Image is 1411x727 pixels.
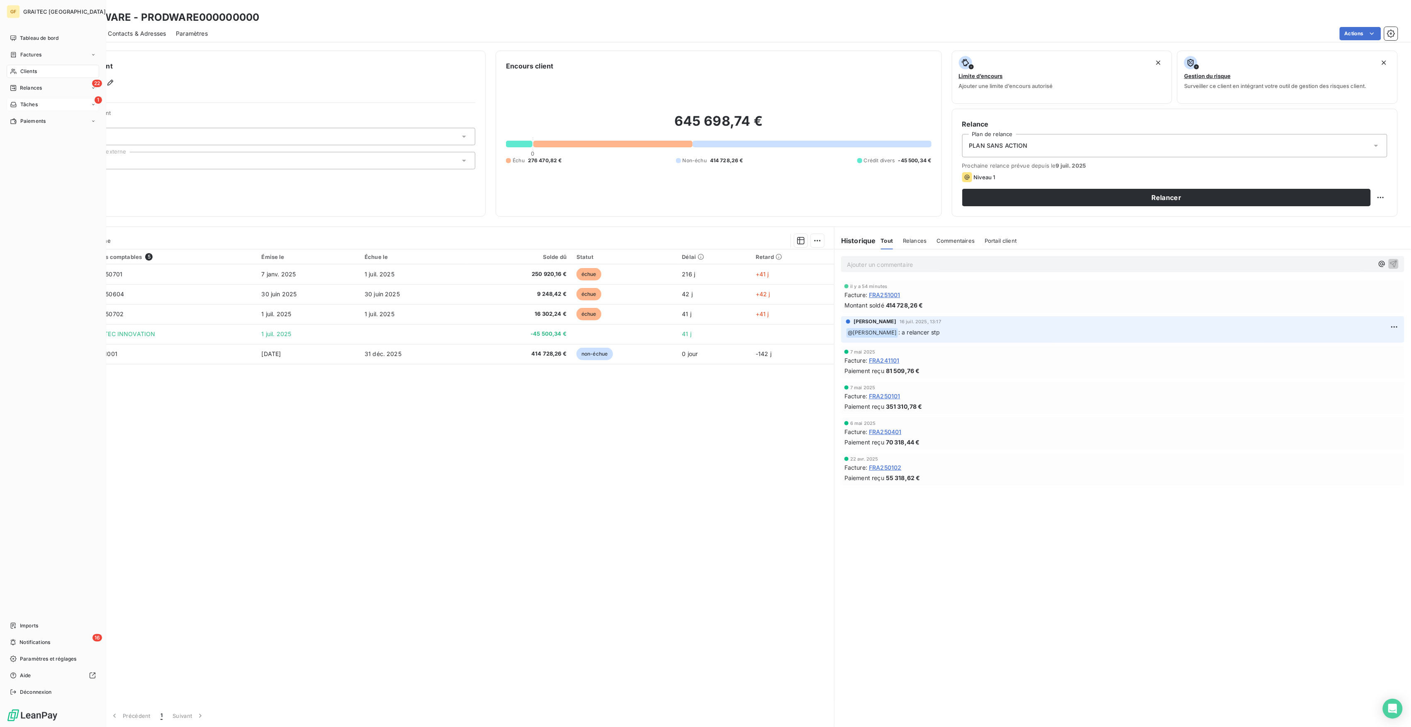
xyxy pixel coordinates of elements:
[7,65,99,78] a: Clients
[850,421,876,426] span: 6 mai 2025
[506,61,553,71] h6: Encours client
[886,402,922,411] span: 351 310,78 €
[682,290,693,298] span: 42 j
[20,68,37,75] span: Clients
[952,51,1173,104] button: Limite d’encoursAjouter une limite d’encours autorisé
[20,117,46,125] span: Paiements
[959,73,1003,79] span: Limite d’encours
[90,271,122,278] span: FRA250701
[262,310,292,317] span: 1 juil. 2025
[886,366,920,375] span: 81 509,76 €
[92,80,102,87] span: 22
[365,271,394,278] span: 1 juil. 2025
[20,84,42,92] span: Relances
[847,328,898,338] span: @ [PERSON_NAME]
[898,157,932,164] span: -45 500,34 €
[683,157,707,164] span: Non-échu
[7,115,99,128] a: Paiements
[365,310,394,317] span: 1 juil. 2025
[528,157,562,164] span: 276 470,82 €
[844,392,867,400] span: Facture :
[1177,51,1398,104] button: Gestion du risqueSurveiller ce client en intégrant votre outil de gestion des risques client.
[472,270,567,278] span: 250 920,16 €
[20,101,38,108] span: Tâches
[90,253,252,261] div: Pièces comptables
[844,438,884,446] span: Paiement reçu
[365,254,462,260] div: Échue le
[262,271,296,278] span: 7 janv. 2025
[869,463,901,472] span: FRA250102
[881,237,893,244] span: Tout
[886,438,920,446] span: 70 318,44 €
[472,330,567,338] span: -45 500,34 €
[886,301,923,310] span: 414 728,26 €
[90,290,124,298] span: FRA250604
[869,392,900,400] span: FRA250101
[869,290,900,299] span: FRA251001
[7,48,99,61] a: Factures
[262,290,297,298] span: 30 juin 2025
[974,174,995,181] span: Niveau 1
[1184,83,1366,89] span: Surveiller ce client en intégrant votre outil de gestion des risques client.
[844,463,867,472] span: Facture :
[900,319,941,324] span: 16 juil. 2025, 13:17
[20,672,31,679] span: Aide
[710,157,743,164] span: 414 728,26 €
[869,427,901,436] span: FRA250401
[90,310,124,317] span: FRA250702
[577,268,601,281] span: échue
[365,290,400,298] span: 30 juin 2025
[844,473,884,482] span: Paiement reçu
[850,456,878,461] span: 22 avr. 2025
[472,310,567,318] span: 16 302,24 €
[844,301,884,310] span: Montant soldé
[682,310,692,317] span: 41 j
[20,688,52,696] span: Déconnexion
[262,254,355,260] div: Émise le
[73,10,259,25] h3: PRODWARE - PRODWARE000000000
[850,349,876,354] span: 7 mai 2025
[20,622,38,629] span: Imports
[844,402,884,411] span: Paiement reçu
[105,707,156,725] button: Précédent
[962,119,1387,129] h6: Relance
[7,709,58,722] img: Logo LeanPay
[844,356,867,365] span: Facture :
[95,96,102,104] span: 1
[365,350,401,357] span: 31 déc. 2025
[506,113,931,138] h2: 645 698,74 €
[92,634,102,642] span: 16
[886,473,920,482] span: 55 318,62 €
[1056,162,1086,169] span: 9 juil. 2025
[854,318,896,325] span: [PERSON_NAME]
[962,162,1387,169] span: Prochaine relance prévue depuis le
[20,655,76,663] span: Paramètres et réglages
[756,290,770,298] span: +42 j
[844,290,867,299] span: Facture :
[7,98,99,111] a: 1Tâches
[682,350,698,357] span: 0 jour
[472,350,567,358] span: 414 728,26 €
[937,237,975,244] span: Commentaires
[531,150,534,157] span: 0
[850,284,888,289] span: il y a 54 minutes
[262,350,281,357] span: [DATE]
[682,254,746,260] div: Délai
[577,254,672,260] div: Statut
[90,330,156,337] span: GRAITEC INNOVATION
[850,385,876,390] span: 7 mai 2025
[756,350,771,357] span: -142 j
[7,669,99,682] a: Aide
[7,32,99,45] a: Tableau de bord
[168,707,209,725] button: Suivant
[108,29,166,38] span: Contacts & Adresses
[176,29,208,38] span: Paramètres
[898,329,940,336] span: : a relancer stp
[682,330,692,337] span: 41 j
[7,5,20,18] div: GF
[20,51,41,59] span: Factures
[844,366,884,375] span: Paiement reçu
[756,271,769,278] span: +41 j
[145,253,153,261] span: 5
[20,34,58,42] span: Tableau de bord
